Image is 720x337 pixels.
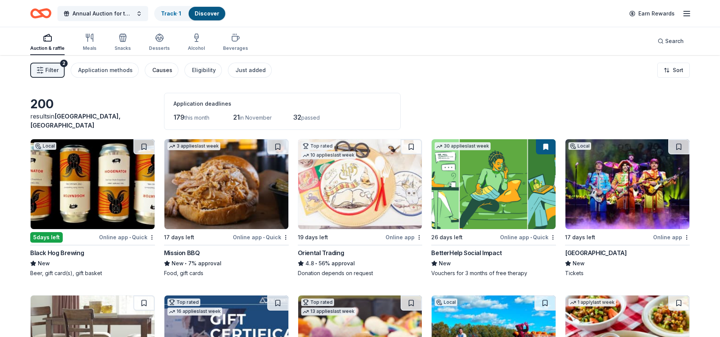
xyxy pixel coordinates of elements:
div: 200 [30,97,155,112]
span: Search [665,37,684,46]
div: 10 applies last week [301,151,356,159]
span: in November [240,114,272,121]
button: Filter2 [30,63,65,78]
img: Image for Mission BBQ [164,139,288,229]
span: • [129,234,131,240]
a: Image for BetterHelp Social Impact30 applieslast week26 days leftOnline app•QuickBetterHelp Socia... [431,139,556,277]
div: 30 applies last week [435,142,491,150]
div: Local [435,299,457,306]
img: Image for BetterHelp Social Impact [432,139,556,229]
div: 2 [60,60,68,67]
div: Causes [152,66,172,75]
div: Application methods [78,66,133,75]
button: Search [652,34,690,49]
button: Annual Auction for the Animals [57,6,148,21]
div: 17 days left [565,233,595,242]
div: BetterHelp Social Impact [431,248,502,257]
div: Black Hog Brewing [30,248,84,257]
span: Annual Auction for the Animals [73,9,133,18]
div: Online app Quick [500,232,556,242]
div: Local [34,142,56,150]
div: Vouchers for 3 months of free therapy [431,269,556,277]
div: Desserts [149,45,170,51]
span: 179 [173,113,184,121]
span: 4.8 [305,259,314,268]
button: Snacks [115,30,131,55]
div: 1 apply last week [568,299,616,306]
button: Meals [83,30,96,55]
span: 21 [233,113,240,121]
div: Top rated [301,299,334,306]
div: Snacks [115,45,131,51]
span: Filter [45,66,59,75]
a: Discover [195,10,219,17]
a: Earn Rewards [625,7,679,20]
div: Eligibility [192,66,216,75]
a: Track· 1 [161,10,181,17]
div: 7% approval [164,259,289,268]
span: • [530,234,532,240]
span: Sort [673,66,683,75]
button: Causes [145,63,178,78]
a: Image for Black Hog BrewingLocal5days leftOnline app•QuickBlack Hog BrewingNewBeer, gift card(s),... [30,139,155,277]
span: New [573,259,585,268]
div: 17 days left [164,233,194,242]
span: • [185,260,187,266]
div: Online app Quick [99,232,155,242]
a: Image for Palace TheaterLocal17 days leftOnline app[GEOGRAPHIC_DATA]NewTickets [565,139,690,277]
span: [GEOGRAPHIC_DATA], [GEOGRAPHIC_DATA] [30,112,121,129]
a: Image for Oriental TradingTop rated10 applieslast week19 days leftOnline appOriental Trading4.8•5... [298,139,423,277]
div: Food, gift cards [164,269,289,277]
span: New [439,259,451,268]
div: Beverages [223,45,248,51]
div: Auction & raffle [30,45,65,51]
div: 56% approval [298,259,423,268]
div: Just added [235,66,266,75]
div: Local [568,142,591,150]
div: Tickets [565,269,690,277]
button: Just added [228,63,272,78]
div: Donation depends on request [298,269,423,277]
div: 16 applies last week [167,308,222,315]
span: New [38,259,50,268]
div: [GEOGRAPHIC_DATA] [565,248,627,257]
div: Online app Quick [233,232,289,242]
img: Image for Black Hog Brewing [31,139,155,229]
div: 19 days left [298,233,328,242]
img: Image for Oriental Trading [298,139,422,229]
div: Mission BBQ [164,248,200,257]
span: 32 [293,113,301,121]
span: passed [301,114,320,121]
button: Application methods [71,63,139,78]
button: Sort [657,63,690,78]
span: this month [184,114,209,121]
button: Auction & raffle [30,30,65,55]
div: Beer, gift card(s), gift basket [30,269,155,277]
a: Home [30,5,51,22]
div: Online app [653,232,690,242]
div: 5 days left [30,232,63,243]
div: Top rated [301,142,334,150]
div: 26 days left [431,233,463,242]
div: Meals [83,45,96,51]
div: Oriental Trading [298,248,344,257]
div: Online app [386,232,422,242]
span: • [315,260,317,266]
a: Image for Mission BBQ3 applieslast week17 days leftOnline app•QuickMission BBQNew•7% approvalFood... [164,139,289,277]
div: results [30,112,155,130]
div: 3 applies last week [167,142,220,150]
div: Application deadlines [173,99,391,108]
div: 13 applies last week [301,308,356,315]
button: Beverages [223,30,248,55]
button: Alcohol [188,30,205,55]
span: in [30,112,121,129]
button: Eligibility [184,63,222,78]
button: Desserts [149,30,170,55]
img: Image for Palace Theater [565,139,689,229]
div: Top rated [167,299,200,306]
span: • [263,234,265,240]
button: Track· 1Discover [154,6,226,21]
div: Alcohol [188,45,205,51]
span: New [172,259,184,268]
